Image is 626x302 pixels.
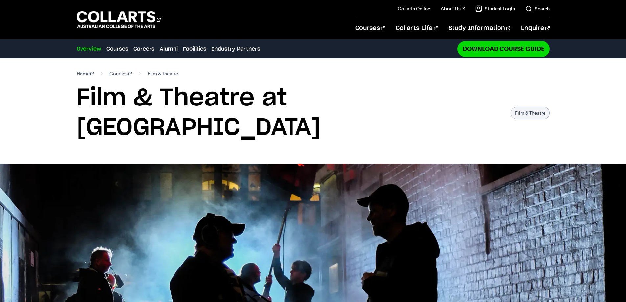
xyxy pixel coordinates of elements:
[511,107,550,119] p: Film & Theatre
[106,45,128,53] a: Courses
[77,45,101,53] a: Overview
[183,45,206,53] a: Facilities
[148,69,178,78] span: Film & Theatre
[355,17,385,39] a: Courses
[521,17,549,39] a: Enquire
[449,17,510,39] a: Study Information
[457,41,550,57] a: Download Course Guide
[109,69,132,78] a: Courses
[133,45,154,53] a: Careers
[212,45,260,53] a: Industry Partners
[77,69,94,78] a: Home
[475,5,515,12] a: Student Login
[396,17,438,39] a: Collarts Life
[525,5,550,12] a: Search
[77,10,161,29] div: Go to homepage
[441,5,465,12] a: About Us
[77,83,504,143] h1: Film & Theatre at [GEOGRAPHIC_DATA]
[398,5,430,12] a: Collarts Online
[160,45,178,53] a: Alumni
